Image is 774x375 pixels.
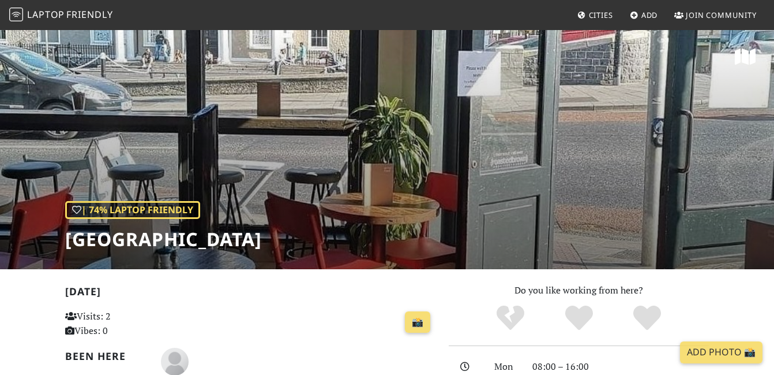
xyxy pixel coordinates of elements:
span: Laptop [27,8,65,21]
a: Add [625,5,663,25]
div: Mon [487,359,525,374]
div: Definitely! [613,304,682,333]
span: Friendly [66,8,112,21]
p: Visits: 2 Vibes: 0 [65,309,179,339]
span: Join Community [686,10,757,20]
a: LaptopFriendly LaptopFriendly [9,5,113,25]
a: Cities [573,5,618,25]
div: Yes [544,304,613,333]
a: 📸 [405,311,430,333]
div: No [476,304,544,333]
span: Gillian Maxwell [161,354,189,367]
div: 08:00 – 16:00 [525,359,716,374]
h2: Been here [65,350,147,362]
h1: [GEOGRAPHIC_DATA] [65,228,262,250]
h2: [DATE] [65,285,435,302]
span: Cities [589,10,613,20]
span: Add [641,10,658,20]
img: LaptopFriendly [9,8,23,21]
a: Join Community [670,5,761,25]
a: Add Photo 📸 [680,341,762,363]
p: Do you like working from here? [449,283,709,298]
div: | 74% Laptop Friendly [65,201,200,220]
